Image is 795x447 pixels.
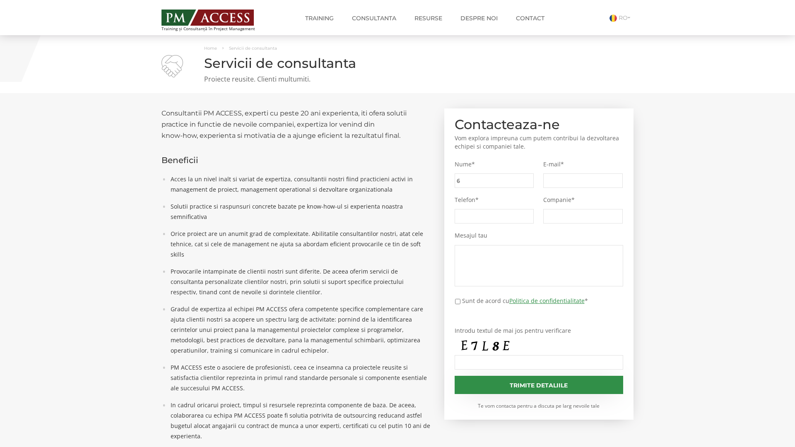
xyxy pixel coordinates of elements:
img: PM ACCESS - Echipa traineri si consultanti certificati PMP: Narciss Popescu, Mihai Olaru, Monica ... [161,10,254,26]
li: Provocarile intampinate de clientii nostri sunt diferite. De aceea oferim servicii de consultanta... [166,266,432,297]
li: In cadrul oricarui proiect, timpul si resursele reprezinta componente de baza. De aceea, colabora... [166,400,432,441]
label: Companie [543,196,623,204]
span: Training și Consultanță în Project Management [161,26,270,31]
p: Proiecte reusite. Clienti multumiti. [161,74,634,84]
label: Telefon [455,196,534,204]
h2: Consultantii PM ACCESS, experti cu peste 20 ani experienta, iti ofera solutii practice in functie... [161,108,432,141]
p: Vom explora impreuna cum putem contribui la dezvoltarea echipei si companiei tale. [455,134,624,151]
img: Servicii de consultanta [161,55,183,77]
a: Consultanta [346,10,402,26]
a: Despre noi [454,10,504,26]
a: RO [609,14,634,22]
h1: Servicii de consultanta [161,56,634,70]
a: Contact [510,10,551,26]
label: E-mail [543,161,623,168]
label: Introdu textul de mai jos pentru verificare [455,327,624,334]
span: Servicii de consultanta [229,46,277,51]
label: Mesajul tau [455,232,624,239]
label: Nume [455,161,534,168]
a: Training [299,10,340,26]
label: Sunt de acord cu * [462,296,588,305]
a: Home [204,46,217,51]
h2: Contacteaza-ne [455,119,624,130]
a: Politica de confidentialitate [509,297,585,305]
h3: Beneficii [161,156,432,165]
li: Orice proiect are un anumit grad de complexitate. Abilitatile consultantilor nostri, atat cele te... [166,228,432,260]
a: Training și Consultanță în Project Management [161,7,270,31]
img: Romana [609,14,617,22]
li: Acces la un nivel inalt si variat de expertiza, consultantii nostri fiind practicieni activi in m... [166,174,432,195]
small: Te vom contacta pentru a discuta pe larg nevoile tale [455,402,624,409]
input: Trimite detaliile [455,376,624,394]
a: Resurse [408,10,448,26]
li: PM ACCESS este o asociere de profesionisti, ceea ce inseamna ca proiectele reusite si satisfactia... [166,362,432,393]
li: Solutii practice si raspunsuri concrete bazate pe know-how-ul si experienta noastra semnificativa [166,201,432,222]
li: Gradul de expertiza al echipei PM ACCESS ofera competente specifice complementare care ajuta clie... [166,304,432,356]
